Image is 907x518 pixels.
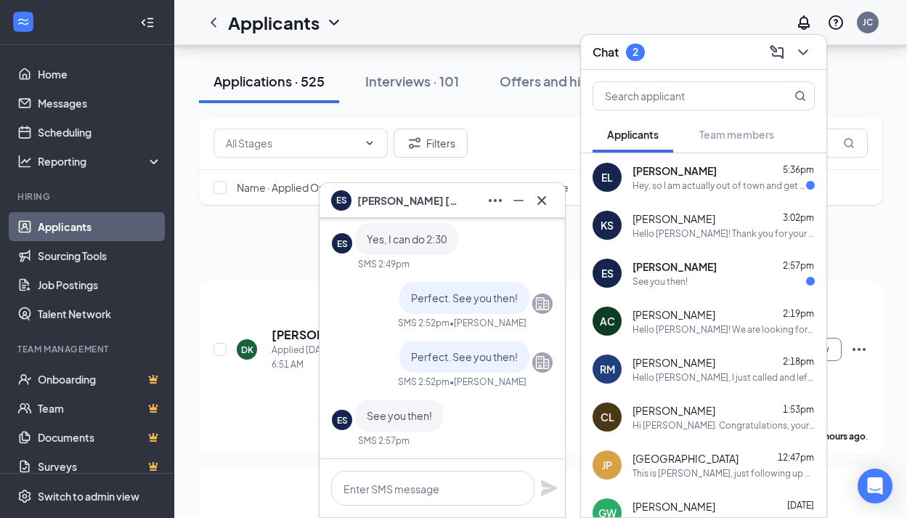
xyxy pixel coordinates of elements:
div: This is [PERSON_NAME], just following up about the in person interview, let me know when is conve... [633,467,815,479]
div: Hey, so I am actually out of town and get back on the 31st, earliest I would be able to do an int... [633,179,806,192]
svg: Filter [406,134,423,152]
div: See you then! [633,275,688,288]
div: Hiring [17,190,159,203]
b: 11 hours ago [813,431,866,442]
svg: Cross [533,192,550,209]
a: Applicants [38,212,162,241]
a: Job Postings [38,270,162,299]
svg: ChevronLeft [205,14,222,31]
div: Applied [DATE] 6:51 AM [272,343,345,372]
div: ES [337,238,348,250]
svg: MagnifyingGlass [843,137,855,149]
button: ChevronDown [792,41,815,64]
input: All Stages [226,135,358,151]
svg: ChevronDown [794,44,812,61]
button: Filter Filters [394,129,468,158]
svg: Settings [17,489,32,503]
div: Switch to admin view [38,489,139,503]
svg: Company [534,295,551,312]
span: Applicants [607,128,659,141]
div: KS [601,218,614,232]
svg: Plane [540,479,558,497]
span: [PERSON_NAME] [633,307,715,322]
svg: WorkstreamLogo [16,15,30,29]
a: OnboardingCrown [38,365,162,394]
span: Job posting [462,180,516,195]
a: Messages [38,89,162,118]
svg: ChevronDown [364,137,375,149]
button: Cross [530,189,553,212]
span: Name · Applied On [237,180,325,195]
div: Offers and hires · 233 [500,72,633,90]
a: DocumentsCrown [38,423,162,452]
h1: Applicants [228,10,320,35]
input: Search applicant [593,82,765,110]
div: 2 [633,46,638,58]
span: 12:47pm [778,452,814,463]
div: Open Intercom Messenger [858,469,892,503]
span: 2:57pm [783,260,814,271]
div: Hello [PERSON_NAME], I just called and left a voicemail regarding your interest in joining our te... [633,371,815,384]
span: [DATE] [787,500,814,511]
div: Team Management [17,343,159,355]
svg: Collapse [140,15,155,30]
div: SMS 2:52pm [398,376,450,388]
svg: MagnifyingGlass [794,90,806,102]
span: 1:53pm [783,404,814,415]
svg: ComposeMessage [768,44,786,61]
span: Perfect. See you then! [411,350,518,363]
span: 3:02pm [783,212,814,223]
a: SurveysCrown [38,452,162,481]
div: CL [601,410,614,424]
span: [GEOGRAPHIC_DATA] [633,451,739,466]
svg: Ellipses [850,341,868,358]
h5: [PERSON_NAME] [272,327,328,343]
div: AC [600,314,615,328]
button: ComposeMessage [765,41,789,64]
span: [PERSON_NAME] [PERSON_NAME] [357,193,459,209]
div: JP [602,458,612,472]
a: TeamCrown [38,394,162,423]
span: See you then! [367,409,432,422]
div: EL [601,170,613,185]
span: [PERSON_NAME] [633,499,715,514]
svg: Minimize [510,192,527,209]
svg: QuestionInfo [827,14,845,31]
div: RM [600,362,615,376]
span: Stage [384,180,413,195]
div: DK [241,344,253,356]
svg: Notifications [795,14,813,31]
a: Talent Network [38,299,162,328]
div: Hello [PERSON_NAME]! We are looking forward to it as well. See you [DATE] at 12:00pm at DERU! [PE... [633,323,815,336]
span: [PERSON_NAME] [633,163,717,178]
svg: Ellipses [487,192,504,209]
a: Scheduling [38,118,162,147]
div: JC [863,16,873,28]
svg: ChevronDown [325,14,343,31]
span: Yes, I can do 2:30 [367,232,447,246]
svg: Company [534,354,551,371]
span: [PERSON_NAME] [633,259,717,274]
span: 2:18pm [783,356,814,367]
span: Score [540,180,569,195]
div: Hello [PERSON_NAME]! Thank you for your interest in joining our team at DERU! I just called and l... [633,227,815,240]
div: Applications · 525 [213,72,325,90]
span: [PERSON_NAME] [633,403,715,418]
a: Sourcing Tools [38,241,162,270]
button: Minimize [507,189,530,212]
span: • [PERSON_NAME] [450,317,526,329]
div: SMS 2:49pm [358,258,410,270]
span: • [PERSON_NAME] [450,376,526,388]
span: [PERSON_NAME] [633,211,715,226]
div: Interviews · 101 [365,72,459,90]
span: [PERSON_NAME] [633,355,715,370]
div: ES [601,266,614,280]
svg: Analysis [17,154,32,169]
h3: Chat [593,44,619,60]
span: 5:36pm [783,164,814,175]
div: SMS 2:52pm [398,317,450,329]
span: Perfect. See you then! [411,291,518,304]
span: 2:19pm [783,308,814,319]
